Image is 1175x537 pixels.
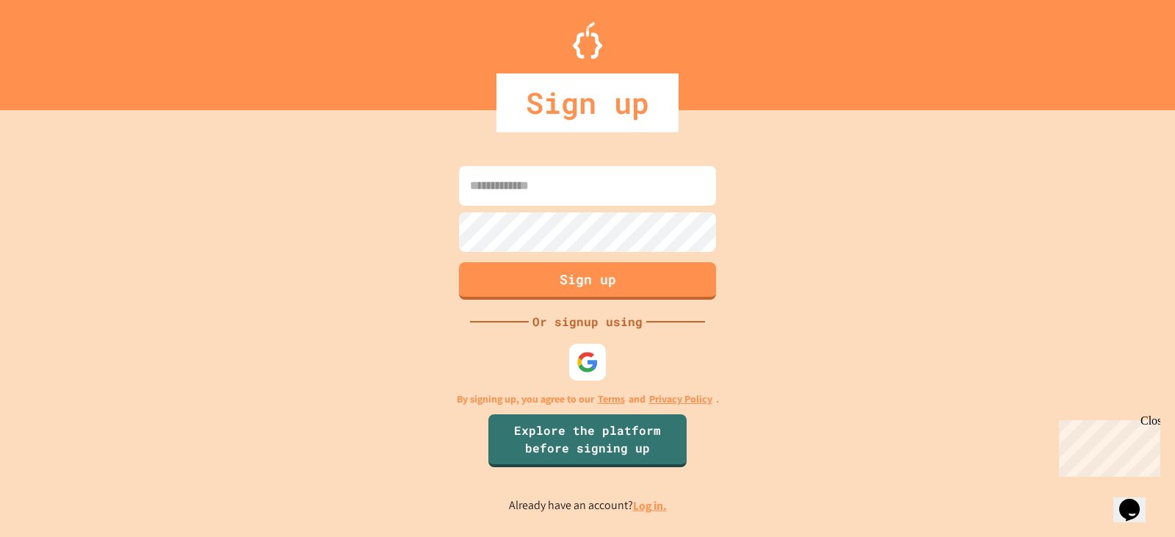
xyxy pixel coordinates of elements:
p: By signing up, you agree to our and . [457,392,719,407]
a: Log in. [633,498,667,513]
iframe: chat widget [1053,414,1160,477]
div: Chat with us now!Close [6,6,101,93]
iframe: chat widget [1113,478,1160,522]
p: Already have an account? [509,497,667,515]
button: Sign up [459,262,716,300]
div: Sign up [496,73,679,132]
a: Privacy Policy [649,392,712,407]
a: Terms [598,392,625,407]
a: Explore the platform before signing up [488,414,687,467]
div: Or signup using [529,313,646,331]
img: google-icon.svg [576,351,599,373]
img: Logo.svg [573,22,602,59]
